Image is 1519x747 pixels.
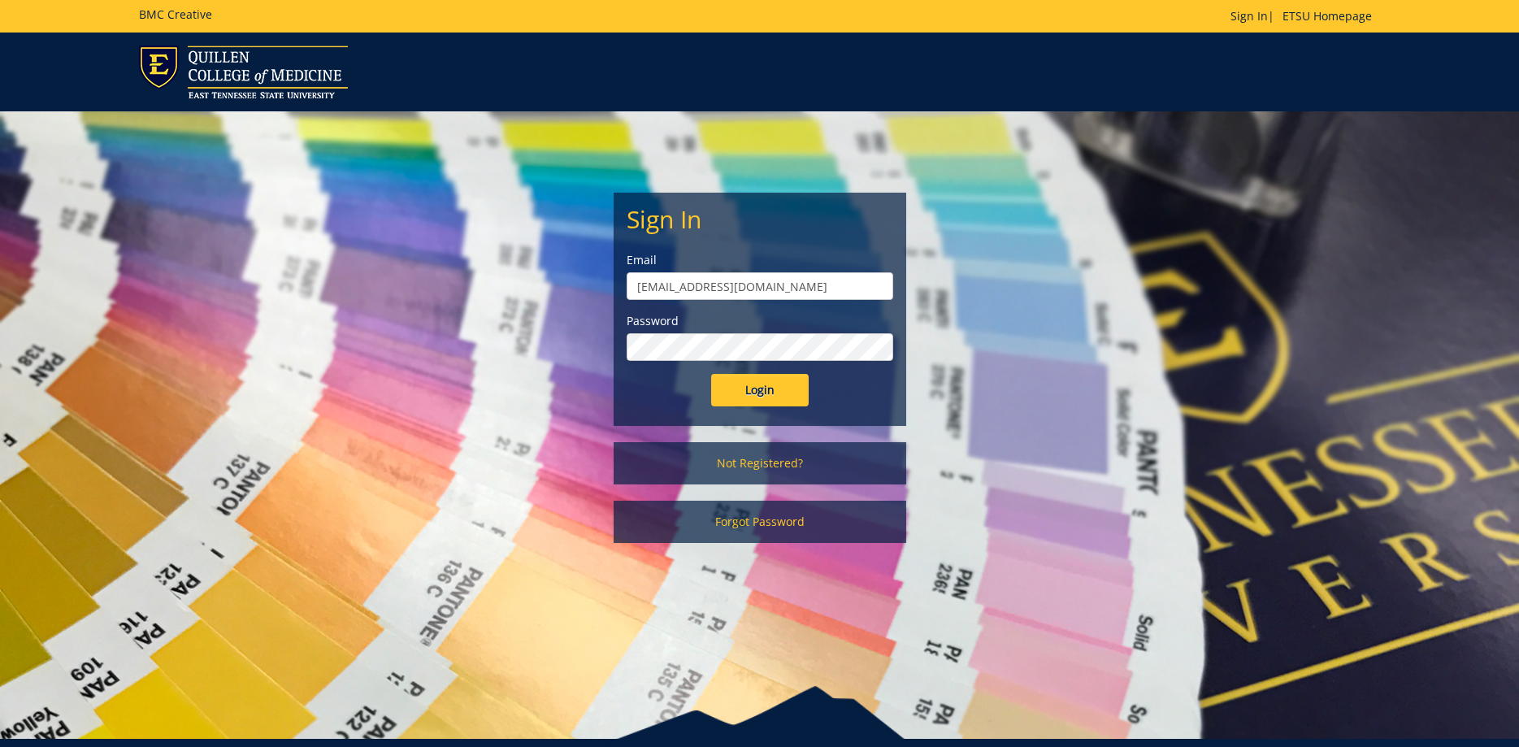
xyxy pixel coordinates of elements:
label: Password [627,313,893,329]
a: ETSU Homepage [1274,8,1380,24]
label: Email [627,252,893,268]
h2: Sign In [627,206,893,232]
p: | [1230,8,1380,24]
h5: BMC Creative [139,8,212,20]
img: ETSU logo [139,46,348,98]
a: Forgot Password [614,501,906,543]
input: Login [711,374,809,406]
a: Not Registered? [614,442,906,484]
a: Sign In [1230,8,1268,24]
